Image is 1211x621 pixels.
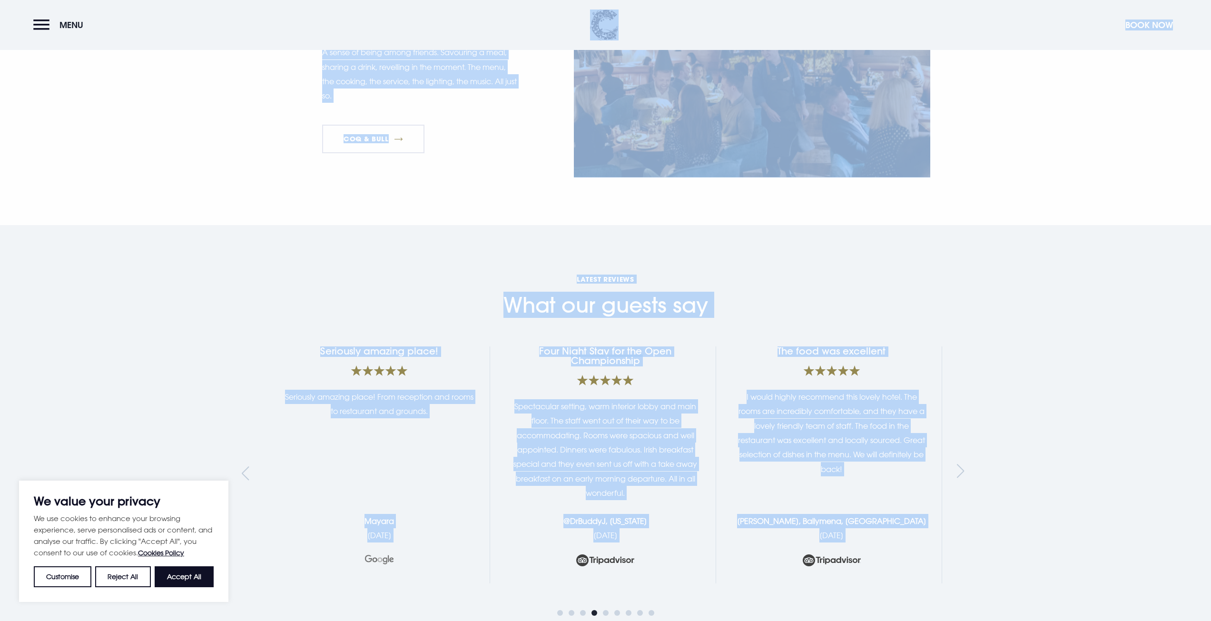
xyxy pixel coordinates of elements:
span: Go to slide 9 [649,610,654,616]
p: I would highly recommend this lovely hotel. The rooms are incredibly comfortable, and they have a... [735,390,928,476]
h4: The food was excellent [735,346,928,356]
div: We value your privacy [19,481,228,602]
span: Go to slide 4 [591,610,597,616]
p: A sense of being among friends. Savouring a meal, sharing a drink, revelling in the moment. The m... [322,45,517,103]
strong: @DrBuddyJ, [US_STATE] [563,516,647,526]
strong: [PERSON_NAME], Ballymena, [GEOGRAPHIC_DATA] [737,516,926,526]
p: We use cookies to enhance your browsing experience, serve personalised ads or content, and analys... [34,513,214,559]
img: Clandeboye Lodge [590,10,619,40]
span: Go to slide 5 [603,610,609,616]
strong: Mayara [364,516,394,526]
span: Go to slide 8 [637,610,643,616]
div: Previous slide [242,466,255,481]
button: Menu [33,15,88,35]
span: Menu [59,20,83,30]
h2: What our guests say [503,293,708,318]
time: [DATE] [593,531,618,540]
div: Next slide [957,466,970,481]
button: Accept All [155,566,214,587]
time: [DATE] [819,531,844,540]
h3: Latest Reviews [269,275,943,284]
h4: Four Night Stay for the Open Championship [509,346,702,365]
a: Coq & Bull [322,125,425,153]
time: [DATE] [367,531,392,540]
p: We value your privacy [34,495,214,507]
button: Book Now [1121,15,1178,35]
span: Go to slide 3 [580,610,586,616]
span: Go to slide 1 [557,610,563,616]
button: Customise [34,566,91,587]
span: Go to slide 2 [569,610,574,616]
p: Seriously amazing place! From reception and rooms to restaurant and grounds. [283,390,475,419]
span: Go to slide 6 [614,610,620,616]
a: Cookies Policy [138,549,184,557]
h4: Seriously amazing place! [283,346,475,356]
p: Spectacular setting, warm interior lobby and main floor. The staff went out of their way to be ac... [509,399,702,501]
span: Go to slide 7 [626,610,631,616]
button: Reject All [95,566,150,587]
